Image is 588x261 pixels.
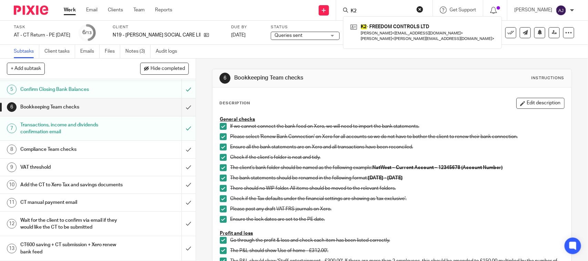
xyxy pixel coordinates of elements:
[20,120,123,137] h1: Transactions, income and dividends confirmation email
[20,144,123,155] h1: Compliance Team checks
[220,117,255,122] u: General checks
[230,185,564,192] p: There should no WIP folder. All items should be moved to the relevant folders.
[20,84,123,95] h1: Confirm Closing Bank Balances
[7,102,17,112] div: 6
[7,180,17,190] div: 10
[86,31,92,35] small: /13
[7,124,17,133] div: 7
[20,180,123,190] h1: Add the CT to Xero Tax and savings documents
[230,206,564,212] p: Please post any draft VAT FRS journals on Xero.
[125,45,151,58] a: Notes (3)
[7,163,17,172] div: 9
[14,24,70,30] label: Task
[219,101,250,106] p: Description
[20,240,123,257] h1: CT600 saving + CT submission + Xero renew bank feed
[140,63,189,74] button: Hide completed
[532,75,565,81] div: Instructions
[450,8,476,12] span: Get Support
[156,45,182,58] a: Audit logs
[113,24,223,30] label: Client
[514,7,552,13] p: [PERSON_NAME]
[230,164,564,171] p: The client's bank folder should be named as the following example:
[230,154,564,161] p: Check if the client’s folder is neat and tidy.
[20,197,123,208] h1: CT manual payment email
[230,123,564,130] p: If we cannot connect the bank feed on Xero, we will need to import the bank statements.
[350,8,412,14] input: Search
[7,244,17,253] div: 13
[7,219,17,229] div: 12
[155,7,172,13] a: Reports
[230,237,564,244] p: Go through the profit & loss and check each item has been listed correctly.
[20,102,123,112] h1: Bookkeeping Team checks
[230,144,564,150] p: Ensure all the bank statements are on Xero and all transactions have been reconciled.
[230,247,564,254] p: The P&L should show 'Use of home - £312.00'.
[230,175,564,181] p: The bank statements should be renamed in the following format:
[275,33,302,38] span: Queries sent
[7,145,17,154] div: 8
[113,32,200,39] p: N19 - [PERSON_NAME] SOCIAL CARE LIMITED
[7,85,17,94] div: 5
[368,176,403,180] strong: [DATE] - [DATE]
[14,45,39,58] a: Subtasks
[271,24,340,30] label: Status
[556,5,567,16] img: svg%3E
[14,32,70,39] div: AT - CT Return - PE 30-06-2025
[44,45,75,58] a: Client tasks
[80,45,100,58] a: Emails
[234,74,407,82] h1: Bookkeeping Team checks
[231,33,246,38] span: [DATE]
[416,6,423,13] button: Clear
[230,133,564,140] p: Please select 'Renew Bank Connection' on Xero for all accounts so we do not have to bother the cl...
[516,98,565,109] button: Edit description
[83,29,92,36] div: 6
[230,195,564,202] p: Check if the Tax defaults under the financial settings are showing as 'tax exclusive'.
[14,32,70,39] div: AT - CT Return - PE [DATE]
[64,7,76,13] a: Work
[219,73,230,84] div: 6
[20,162,123,173] h1: VAT threshold
[105,45,120,58] a: Files
[230,216,564,223] p: Ensure the lock dates are set to the PE date.
[133,7,145,13] a: Team
[231,24,262,30] label: Due by
[86,7,97,13] a: Email
[7,198,17,208] div: 11
[151,66,185,72] span: Hide completed
[7,63,45,74] button: + Add subtask
[108,7,123,13] a: Clients
[220,231,253,236] u: Profit and loss
[14,6,48,15] img: Pixie
[372,165,503,170] strong: NatWest – Current Account – 12345678 (Account Number)
[20,215,123,233] h1: Wait for the client to confirm via email if they would like the CT to be submitted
